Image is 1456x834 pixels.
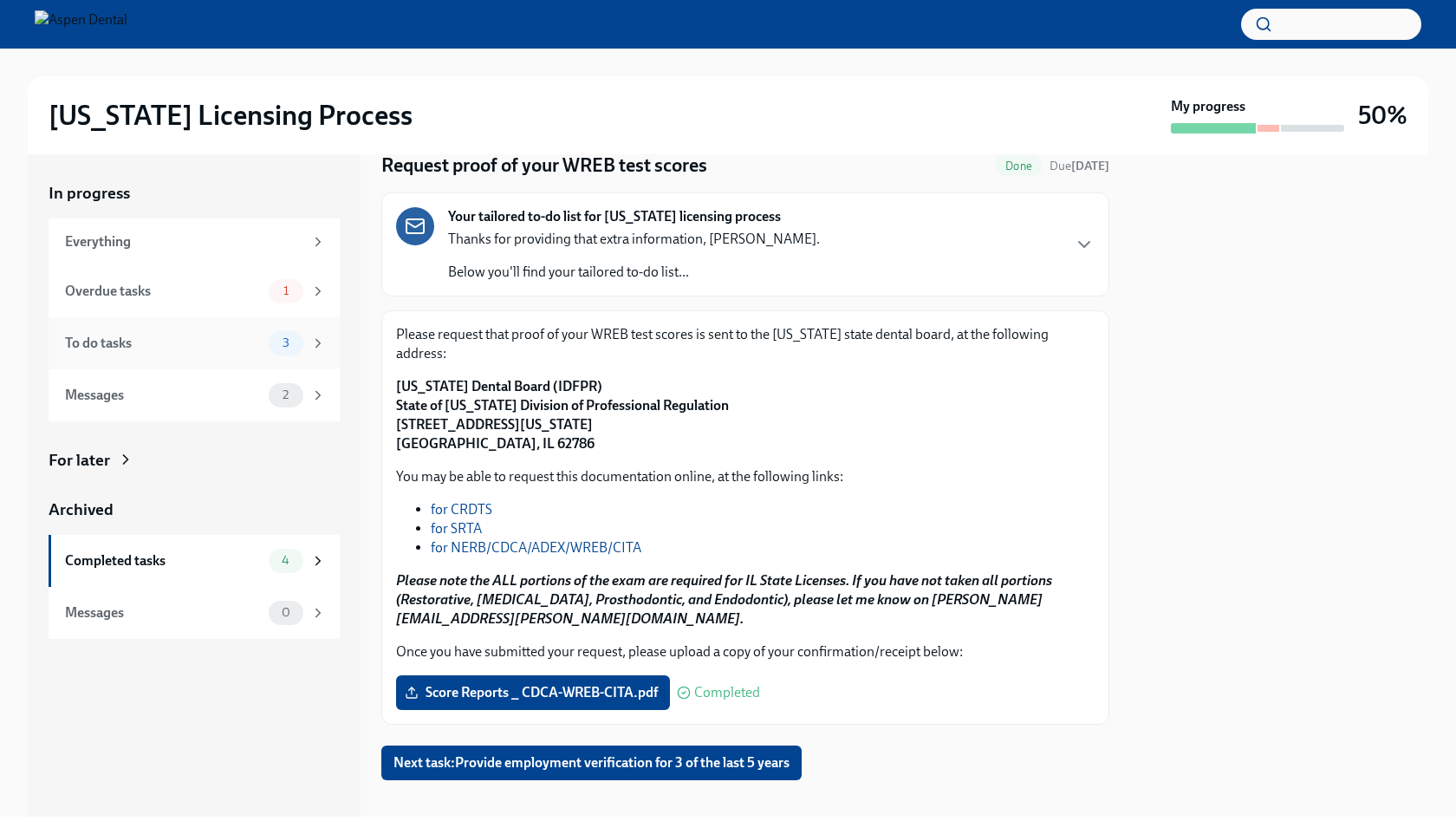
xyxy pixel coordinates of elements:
a: for NERB/CDCA/ADEX/WREB/CITA [431,539,641,556]
a: for SRTA [431,520,482,537]
strong: My progress [1171,97,1245,116]
span: 0 [271,606,301,619]
span: Done [995,160,1043,173]
a: Overdue tasks1 [49,265,340,317]
button: Next task:Provide employment verification for 3 of the last 5 years [381,746,802,780]
strong: [US_STATE] Dental Board (IDFPR) State of [US_STATE] Division of Professional Regulation [STREET_A... [396,378,729,452]
strong: Please note the ALL portions of the exam are required for IL State Licenses. If you have not take... [396,572,1052,627]
a: Messages2 [49,369,340,421]
span: August 13th, 2025 09:00 [1050,158,1109,174]
span: 2 [272,388,299,401]
a: For later [49,449,340,472]
label: Score Reports _ CDCA-WREB-CITA.pdf [396,675,670,710]
div: Overdue tasks [65,282,262,301]
span: Next task : Provide employment verification for 3 of the last 5 years [393,754,790,772]
h2: [US_STATE] Licensing Process [49,98,413,133]
img: Aspen Dental [35,10,127,38]
p: Below you'll find your tailored to-do list... [448,263,820,282]
span: Due [1050,159,1109,173]
a: Completed tasks4 [49,535,340,587]
strong: Your tailored to-do list for [US_STATE] licensing process [448,207,781,226]
span: Score Reports _ CDCA-WREB-CITA.pdf [408,684,658,701]
span: 4 [271,554,300,567]
a: Archived [49,498,340,521]
span: 3 [272,336,300,349]
a: Messages0 [49,587,340,639]
div: Completed tasks [65,551,262,570]
a: for CRDTS [431,501,492,518]
a: In progress [49,182,340,205]
div: Messages [65,603,262,622]
a: To do tasks3 [49,317,340,369]
h4: Request proof of your WREB test scores [381,153,707,179]
div: For later [49,449,110,472]
a: Everything [49,218,340,265]
p: You may be able to request this documentation online, at the following links: [396,467,1095,486]
span: 1 [273,284,299,297]
p: Once you have submitted your request, please upload a copy of your confirmation/receipt below: [396,642,1095,661]
p: Thanks for providing that extra information, [PERSON_NAME]. [448,230,820,249]
strong: [DATE] [1071,159,1109,173]
h3: 50% [1358,100,1407,131]
div: Everything [65,232,303,251]
div: Messages [65,386,262,405]
p: Please request that proof of your WREB test scores is sent to the [US_STATE] state dental board, ... [396,325,1095,363]
div: To do tasks [65,334,262,353]
span: Completed [694,686,760,700]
